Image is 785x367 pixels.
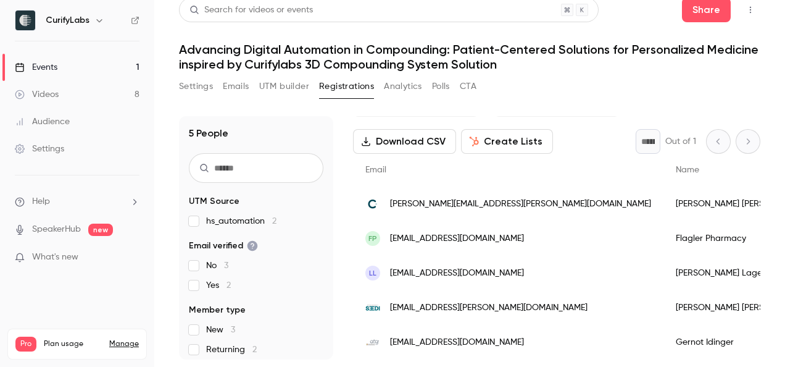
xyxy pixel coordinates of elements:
[15,61,57,74] div: Events
[15,11,35,30] img: CurifyLabs
[109,339,139,349] a: Manage
[384,77,422,96] button: Analytics
[32,223,81,236] a: SpeakerHub
[15,116,70,128] div: Audience
[676,166,699,174] span: Name
[189,240,258,252] span: Email verified
[206,279,231,292] span: Yes
[390,232,524,245] span: [EMAIL_ADDRESS][DOMAIN_NAME]
[259,77,309,96] button: UTM builder
[460,77,476,96] button: CTA
[272,217,276,226] span: 2
[15,195,139,208] li: help-dropdown-opener
[353,129,456,154] button: Download CSV
[179,42,760,72] h1: Advancing Digital Automation in Compounding: Patient-Centered Solutions for Personalized Medicine...
[319,77,374,96] button: Registrations
[390,198,651,211] span: [PERSON_NAME][EMAIL_ADDRESS][PERSON_NAME][DOMAIN_NAME]
[15,337,36,352] span: Pro
[226,281,231,290] span: 2
[206,324,235,336] span: New
[88,224,113,236] span: new
[44,339,102,349] span: Plan usage
[125,252,139,263] iframe: Noticeable Trigger
[665,135,696,148] p: Out of 1
[365,196,380,211] img: curifylabs.com
[206,344,257,356] span: Returning
[206,215,276,227] span: hs_automation
[189,4,313,17] div: Search for videos or events
[390,336,524,349] span: [EMAIL_ADDRESS][DOMAIN_NAME]
[223,77,249,96] button: Emails
[189,126,228,141] h1: 5 People
[179,77,213,96] button: Settings
[15,143,64,155] div: Settings
[231,326,235,334] span: 3
[189,304,246,316] span: Member type
[365,166,386,174] span: Email
[252,345,257,354] span: 2
[189,195,239,208] span: UTM Source
[368,233,377,244] span: FP
[32,195,50,208] span: Help
[46,14,89,27] h6: CurifyLabs
[32,251,78,264] span: What's new
[224,261,228,270] span: 3
[461,129,553,154] button: Create Lists
[432,77,450,96] button: Polls
[390,267,524,280] span: [EMAIL_ADDRESS][DOMAIN_NAME]
[15,88,59,101] div: Videos
[390,302,588,314] span: [EMAIL_ADDRESS][PERSON_NAME][DOMAIN_NAME]
[369,268,376,279] span: LL
[206,259,228,272] span: No
[365,335,380,350] img: ooeg.at
[365,300,380,315] img: seedi.fi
